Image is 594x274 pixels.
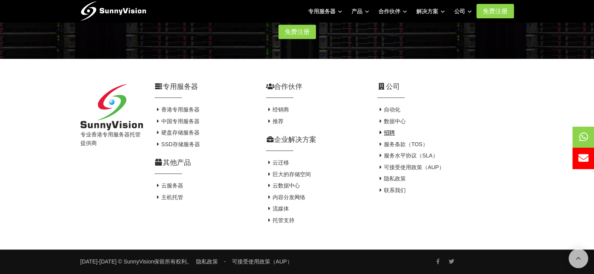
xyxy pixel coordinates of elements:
font: 硬盘存储服务器 [161,129,200,136]
a: 经销商 [266,106,289,113]
font: 托管支持 [273,217,294,223]
a: SSD存储服务器 [155,141,200,147]
a: 数据中心 [377,118,406,124]
font: 免费注册 [483,8,508,14]
font: 流媒体 [273,205,289,212]
font: 云数据中心 [273,182,300,189]
font: 专业香港专用服务器托管提供商 [80,131,141,146]
font: 可接受使用政策（AUP） [384,164,444,170]
a: 隐私政策 [196,258,218,265]
font: SSD存储服务器 [161,141,200,147]
a: 公司 [454,4,472,18]
a: 解决方案 [416,4,445,18]
font: 产品 [351,8,362,14]
font: 数据中心 [384,118,406,124]
font: 推荐 [273,118,284,124]
a: 可接受使用政策（AUP） [232,258,293,265]
a: 专用服务器 [308,4,342,18]
a: 隐私政策 [377,175,406,182]
font: 合作伙伴 [274,83,302,90]
a: 招聘 [377,129,395,136]
font: 其他产品 [163,159,191,166]
font: 自动化 [384,106,400,113]
font: 企业解决方案 [274,136,316,143]
font: 保留所有权利 [154,258,187,265]
a: 免费注册 [278,25,316,39]
font: 服务条款（TOS） [384,141,428,147]
a: 免费注册 [476,4,514,18]
font: 专用服务器 [308,8,335,14]
font: 香港专用服务器 [161,106,200,113]
font: 招聘 [384,129,395,136]
font: 专用服务器 [163,83,198,90]
a: 巨大的存储空间 [266,171,311,177]
font: 巨大的存储空间 [273,171,311,177]
font: ・ [222,258,228,265]
a: 香港专用服务器 [155,106,200,113]
font: 主机托管 [161,194,183,200]
font: 合作伙伴 [378,8,400,14]
font: 服务水平协议（SLA） [384,152,438,159]
font: 。 [187,258,192,265]
font: 联系我们 [384,187,406,193]
font: 中国专用服务器 [161,118,200,124]
font: 经销商 [273,106,289,113]
a: 内容分发网络 [266,194,306,200]
font: 隐私政策 [384,175,406,182]
img: 阳光威视有限公司 [80,84,143,130]
a: [DATE]-[DATE] © SunnyVision [80,258,154,265]
a: 中国专用服务器 [155,118,200,124]
a: 服务条款（TOS） [377,141,428,147]
font: 云服务器 [161,182,183,189]
a: 联系我们 [377,187,406,193]
a: 流媒体 [266,205,289,212]
a: 推荐 [266,118,284,124]
font: 解决方案 [416,8,438,14]
a: 云服务器 [155,182,184,189]
a: 可接受使用政策（AUP） [377,164,444,170]
font: 免费注册 [285,28,310,35]
a: 产品 [351,4,369,18]
a: 主机托管 [155,194,184,200]
a: 云迁移 [266,159,289,166]
font: 公司 [385,83,400,90]
a: 服务水平协议（SLA） [377,152,438,159]
a: 自动化 [377,106,401,113]
a: 硬盘存储服务器 [155,129,200,136]
a: 云数据中心 [266,182,300,189]
a: 托管支持 [266,217,295,223]
a: 合作伙伴 [378,4,407,18]
font: 云迁移 [273,159,289,166]
font: 内容分发网络 [273,194,305,200]
font: 公司 [454,8,465,14]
